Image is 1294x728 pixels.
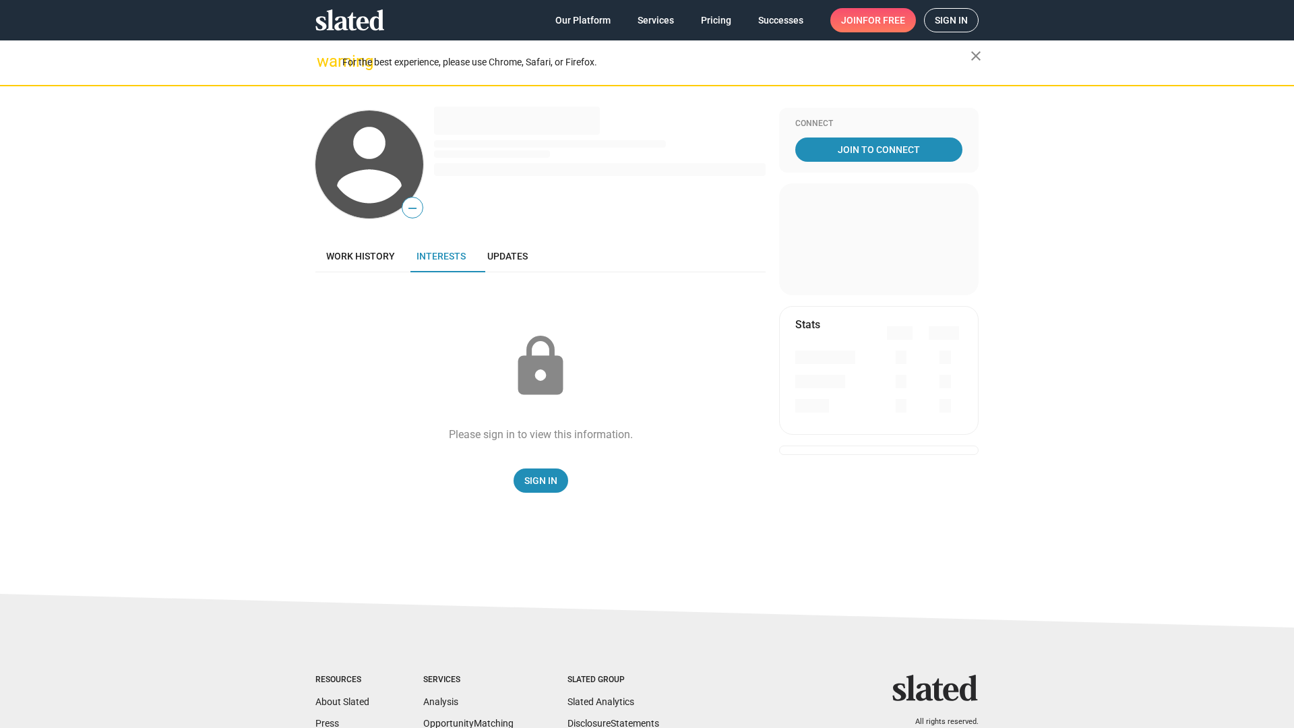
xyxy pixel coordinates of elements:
[545,8,621,32] a: Our Platform
[841,8,905,32] span: Join
[423,696,458,707] a: Analysis
[935,9,968,32] span: Sign in
[476,240,538,272] a: Updates
[627,8,685,32] a: Services
[830,8,916,32] a: Joinfor free
[924,8,979,32] a: Sign in
[402,200,423,217] span: —
[555,8,611,32] span: Our Platform
[524,468,557,493] span: Sign In
[968,48,984,64] mat-icon: close
[315,675,369,686] div: Resources
[758,8,803,32] span: Successes
[795,317,820,332] mat-card-title: Stats
[417,251,466,262] span: Interests
[690,8,742,32] a: Pricing
[795,119,962,129] div: Connect
[863,8,905,32] span: for free
[449,427,633,442] div: Please sign in to view this information.
[798,138,960,162] span: Join To Connect
[795,138,962,162] a: Join To Connect
[487,251,528,262] span: Updates
[638,8,674,32] span: Services
[342,53,970,71] div: For the best experience, please use Chrome, Safari, or Firefox.
[317,53,333,69] mat-icon: warning
[406,240,476,272] a: Interests
[567,675,659,686] div: Slated Group
[326,251,395,262] span: Work history
[567,696,634,707] a: Slated Analytics
[315,696,369,707] a: About Slated
[747,8,814,32] a: Successes
[514,468,568,493] a: Sign In
[315,240,406,272] a: Work history
[507,333,574,400] mat-icon: lock
[423,675,514,686] div: Services
[701,8,731,32] span: Pricing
